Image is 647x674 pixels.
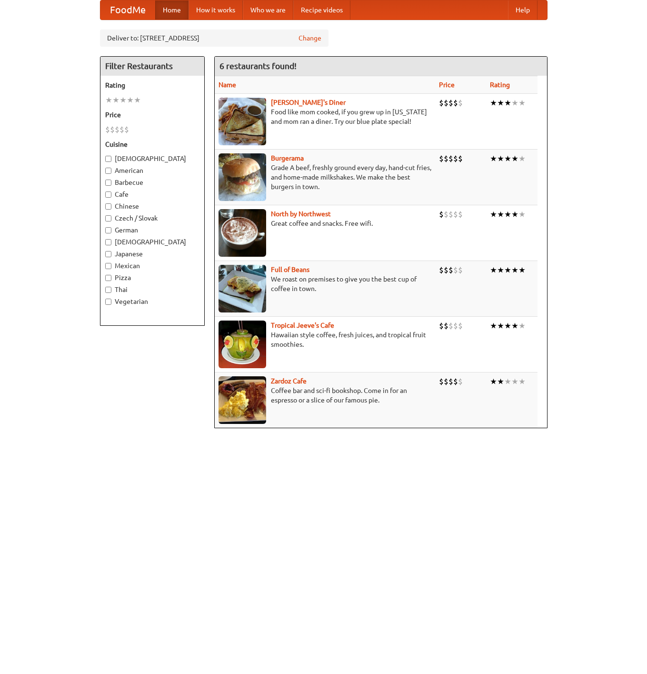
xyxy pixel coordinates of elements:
[105,203,111,210] input: Chinese
[219,330,431,349] p: Hawaiian style coffee, fresh juices, and tropical fruit smoothies.
[271,322,334,329] a: Tropical Jeeve's Cafe
[448,153,453,164] li: $
[219,376,266,424] img: zardoz.jpg
[439,153,444,164] li: $
[105,190,199,199] label: Cafe
[511,153,518,164] li: ★
[105,110,199,120] h5: Price
[453,98,458,108] li: $
[518,209,526,220] li: ★
[497,321,504,331] li: ★
[115,124,119,135] li: $
[453,153,458,164] li: $
[119,95,127,105] li: ★
[105,249,199,259] label: Japanese
[271,266,309,273] a: Full of Beans
[518,153,526,164] li: ★
[112,95,119,105] li: ★
[448,321,453,331] li: $
[439,321,444,331] li: $
[490,98,497,108] li: ★
[518,321,526,331] li: ★
[458,265,463,275] li: $
[490,321,497,331] li: ★
[219,386,431,405] p: Coffee bar and sci-fi bookshop. Come in for an espresso or a slice of our famous pie.
[105,273,199,282] label: Pizza
[453,321,458,331] li: $
[189,0,243,20] a: How it works
[511,265,518,275] li: ★
[444,376,448,387] li: $
[490,265,497,275] li: ★
[497,265,504,275] li: ★
[105,191,111,198] input: Cafe
[271,154,304,162] a: Burgerama
[490,376,497,387] li: ★
[458,376,463,387] li: $
[439,376,444,387] li: $
[497,153,504,164] li: ★
[219,107,431,126] p: Food like mom cooked, if you grew up in [US_STATE] and mom ran a diner. Try our blue plate special!
[105,225,199,235] label: German
[219,61,297,70] ng-pluralize: 6 restaurants found!
[105,251,111,257] input: Japanese
[105,275,111,281] input: Pizza
[119,124,124,135] li: $
[105,287,111,293] input: Thai
[444,153,448,164] li: $
[105,213,199,223] label: Czech / Slovak
[105,180,111,186] input: Barbecue
[453,265,458,275] li: $
[271,377,307,385] a: Zardoz Cafe
[504,376,511,387] li: ★
[444,209,448,220] li: $
[504,98,511,108] li: ★
[439,209,444,220] li: $
[105,227,111,233] input: German
[453,376,458,387] li: $
[490,153,497,164] li: ★
[105,285,199,294] label: Thai
[105,299,111,305] input: Vegetarian
[105,239,111,245] input: [DEMOGRAPHIC_DATA]
[105,95,112,105] li: ★
[243,0,293,20] a: Who we are
[134,95,141,105] li: ★
[448,98,453,108] li: $
[439,81,455,89] a: Price
[105,201,199,211] label: Chinese
[490,81,510,89] a: Rating
[444,321,448,331] li: $
[105,154,199,163] label: [DEMOGRAPHIC_DATA]
[504,209,511,220] li: ★
[299,33,321,43] a: Change
[271,210,331,218] a: North by Northwest
[448,209,453,220] li: $
[100,57,204,76] h4: Filter Restaurants
[458,98,463,108] li: $
[497,376,504,387] li: ★
[105,263,111,269] input: Mexican
[219,274,431,293] p: We roast on premises to give you the best cup of coffee in town.
[105,297,199,306] label: Vegetarian
[105,124,110,135] li: $
[293,0,350,20] a: Recipe videos
[511,376,518,387] li: ★
[518,265,526,275] li: ★
[219,209,266,257] img: north.jpg
[497,98,504,108] li: ★
[518,376,526,387] li: ★
[100,0,155,20] a: FoodMe
[439,98,444,108] li: $
[490,209,497,220] li: ★
[448,265,453,275] li: $
[271,99,346,106] a: [PERSON_NAME]'s Diner
[511,98,518,108] li: ★
[458,153,463,164] li: $
[444,98,448,108] li: $
[219,81,236,89] a: Name
[458,321,463,331] li: $
[219,219,431,228] p: Great coffee and snacks. Free wifi.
